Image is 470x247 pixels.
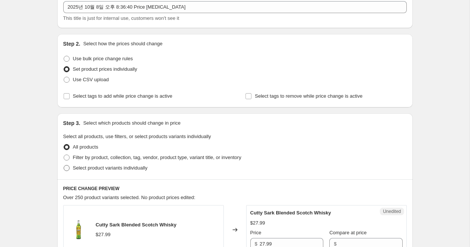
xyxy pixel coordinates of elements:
span: Select tags to add while price change is active [73,93,173,99]
img: Cutty_Sark_Blended_Scotch_Whisky_LoveScotch_5_80x.jpg [67,219,90,241]
h2: Step 3. [63,119,80,127]
span: Compare at price [329,230,367,235]
span: Cutty Sark Blended Scotch Whisky [250,210,331,216]
span: $27.99 [96,232,111,237]
span: Unedited [383,208,401,214]
span: Select product variants individually [73,165,147,171]
p: Select how the prices should change [83,40,162,48]
span: Set product prices individually [73,66,137,72]
span: Filter by product, collection, tag, vendor, product type, variant title, or inventory [73,155,241,160]
span: Over 250 product variants selected. No product prices edited: [63,195,195,200]
span: $ [334,241,336,247]
span: Price [250,230,262,235]
span: This title is just for internal use, customers won't see it [63,15,179,21]
span: Use CSV upload [73,77,109,82]
span: $ [255,241,257,247]
span: Cutty Sark Blended Scotch Whisky [96,222,177,228]
span: Use bulk price change rules [73,56,133,61]
span: All products [73,144,98,150]
h6: PRICE CHANGE PREVIEW [63,186,407,192]
h2: Step 2. [63,40,80,48]
span: $27.99 [250,220,265,226]
span: Select all products, use filters, or select products variants individually [63,134,211,139]
input: 30% off holiday sale [63,1,407,13]
p: Select which products should change in price [83,119,180,127]
span: Select tags to remove while price change is active [255,93,363,99]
